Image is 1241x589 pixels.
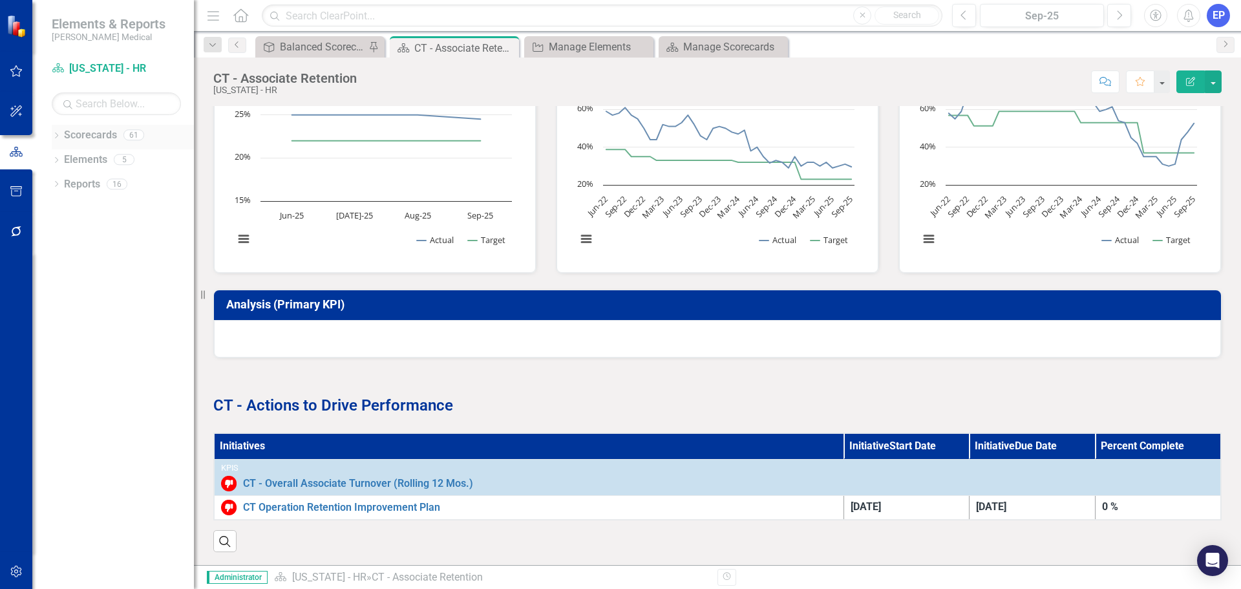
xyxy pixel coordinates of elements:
[52,92,181,115] input: Search Below...
[753,193,780,220] text: Sep-24
[772,193,799,220] text: Dec-24
[913,65,1207,259] div: Chart. Highcharts interactive chart.
[984,8,1099,24] div: Sep-25
[811,234,849,246] button: Show Target
[64,177,100,192] a: Reports
[527,39,650,55] a: Manage Elements
[405,209,431,221] text: Aug-25
[577,178,593,189] text: 20%
[697,193,723,220] text: Dec-23
[577,140,593,152] text: 40%
[735,193,761,220] text: Jun-24
[920,178,936,189] text: 20%
[1057,193,1085,221] text: Mar-24
[259,39,365,55] a: Balanced Scorecard (Daily Huddle)
[843,496,970,520] td: Double-Click to Edit
[414,40,516,56] div: CT - Associate Retention
[336,209,373,221] text: [DATE]-25
[1197,545,1228,576] div: Open Intercom Messenger
[213,71,357,85] div: CT - Associate Retention
[976,500,1006,513] span: [DATE]
[1095,496,1221,520] td: Double-Click to Edit
[1152,193,1178,219] text: Jun-25
[1077,193,1104,220] text: Jun-24
[1002,193,1028,219] text: Jun-23
[221,500,237,515] img: Below Target
[982,193,1009,220] text: Mar-23
[602,193,629,220] text: Sep-22
[64,128,117,143] a: Scorecards
[279,209,304,221] text: Jun-25
[584,193,610,219] text: Jun-22
[228,65,522,259] div: Chart. Highcharts interactive chart.
[970,496,1096,520] td: Double-Click to Edit
[114,155,134,166] div: 5
[235,108,251,120] text: 25%
[235,151,251,162] text: 20%
[213,396,453,414] strong: CT - Actions to Drive Performance
[221,464,1214,473] div: KPIs
[659,193,685,219] text: Jun-23
[549,39,650,55] div: Manage Elements
[829,193,855,220] text: Sep-25
[468,234,506,246] button: Show Target
[228,65,518,259] svg: Interactive chart
[570,65,861,259] svg: Interactive chart
[467,209,493,221] text: Sep-25
[577,102,593,114] text: 60%
[964,193,990,220] text: Dec-22
[913,65,1204,259] svg: Interactive chart
[274,570,708,585] div: »
[920,102,936,114] text: 60%
[123,130,144,141] div: 61
[107,178,127,189] div: 16
[920,140,936,152] text: 40%
[292,571,366,583] a: [US_STATE] - HR
[243,478,1214,489] a: CT - Overall Associate Turnover (Rolling 12 Mos.)
[417,234,454,246] button: Show Actual
[52,61,181,76] a: [US_STATE] - HR
[207,571,268,584] span: Administrator
[1114,193,1141,220] text: Dec-24
[1039,193,1066,220] text: Dec-23
[1171,193,1198,220] text: Sep-25
[875,6,939,25] button: Search
[851,500,881,513] span: [DATE]
[683,39,785,55] div: Manage Scorecards
[235,230,253,248] button: View chart menu, Chart
[980,4,1104,27] button: Sep-25
[52,16,165,32] span: Elements & Reports
[926,193,952,219] text: Jun-22
[214,496,843,520] td: Double-Click to Edit Right Click for Context Menu
[243,502,837,513] a: CT Operation Retention Improvement Plan
[714,193,742,221] text: Mar-24
[677,193,704,220] text: Sep-23
[810,193,836,219] text: Jun-25
[945,193,971,220] text: Sep-22
[1132,193,1160,220] text: Mar-25
[226,298,1213,311] h3: Analysis (Primary KPI)
[1207,4,1230,27] button: EP
[1020,193,1046,220] text: Sep-23
[893,10,921,20] span: Search
[372,571,483,583] div: CT - Associate Retention
[6,14,29,37] img: ClearPoint Strategy
[1153,234,1191,246] button: Show Target
[759,234,796,246] button: Show Actual
[221,476,237,491] img: Below Target
[790,193,817,220] text: Mar-25
[1102,500,1214,515] div: 0 %
[1096,193,1123,220] text: Sep-24
[214,460,1221,496] td: Double-Click to Edit Right Click for Context Menu
[213,85,357,95] div: [US_STATE] - HR
[1102,234,1139,246] button: Show Actual
[64,153,107,167] a: Elements
[262,5,942,27] input: Search ClearPoint...
[621,193,648,220] text: Dec-22
[52,32,165,42] small: [PERSON_NAME] Medical
[920,230,938,248] button: View chart menu, Chart
[570,65,865,259] div: Chart. Highcharts interactive chart.
[662,39,785,55] a: Manage Scorecards
[577,230,595,248] button: View chart menu, Chart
